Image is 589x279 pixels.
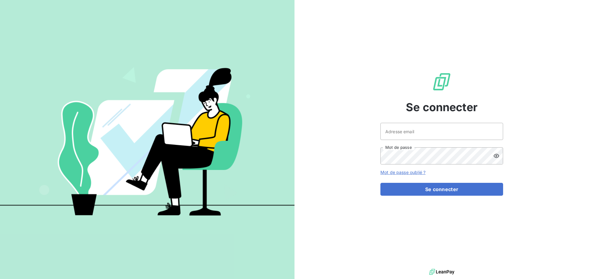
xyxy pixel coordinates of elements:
button: Se connecter [380,183,503,196]
span: Se connecter [406,99,478,115]
input: placeholder [380,123,503,140]
img: Logo LeanPay [432,72,452,92]
img: logo [429,267,454,277]
a: Mot de passe oublié ? [380,170,425,175]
